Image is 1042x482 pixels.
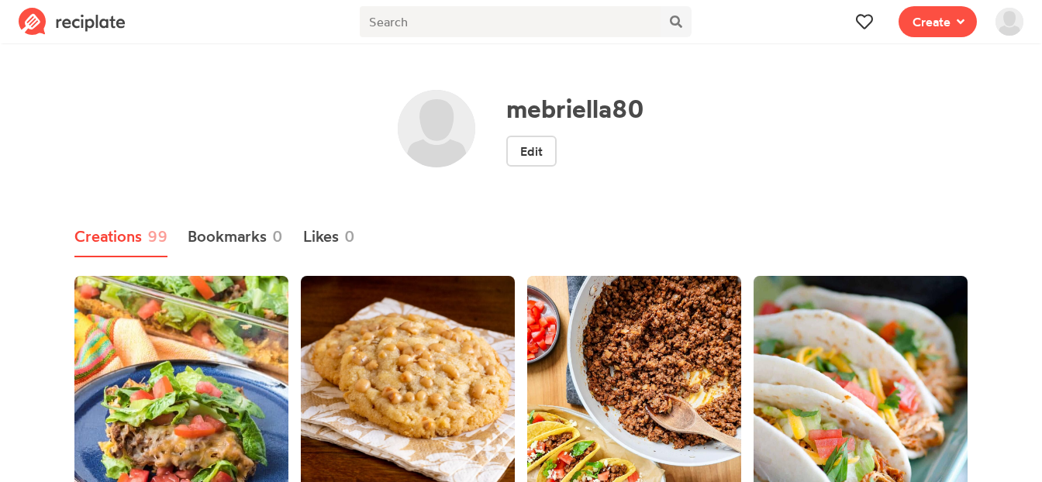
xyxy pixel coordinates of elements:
[899,6,977,37] button: Create
[188,217,283,257] a: Bookmarks0
[147,225,167,248] span: 99
[913,12,951,31] span: Create
[360,6,661,37] input: Search
[344,225,355,248] span: 0
[272,225,283,248] span: 0
[398,90,475,167] img: User's avatar
[506,136,557,167] a: Edit
[995,8,1023,36] img: User's avatar
[506,94,644,123] h1: mebriella80
[303,217,355,257] a: Likes0
[19,8,126,36] img: Reciplate
[74,217,167,257] a: Creations99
